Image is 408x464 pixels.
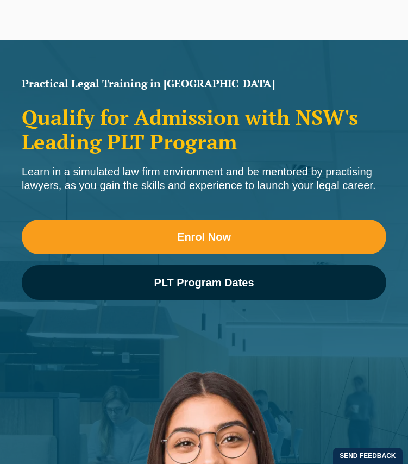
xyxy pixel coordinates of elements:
div: Learn in a simulated law firm environment and be mentored by practising lawyers, as you gain the ... [22,165,386,192]
h1: Practical Legal Training in [GEOGRAPHIC_DATA] [22,78,386,89]
span: PLT Program Dates [154,277,254,288]
a: PLT Program Dates [22,265,386,300]
span: Enrol Now [177,231,231,242]
a: Enrol Now [22,220,386,254]
h2: Qualify for Admission with NSW's Leading PLT Program [22,105,386,154]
